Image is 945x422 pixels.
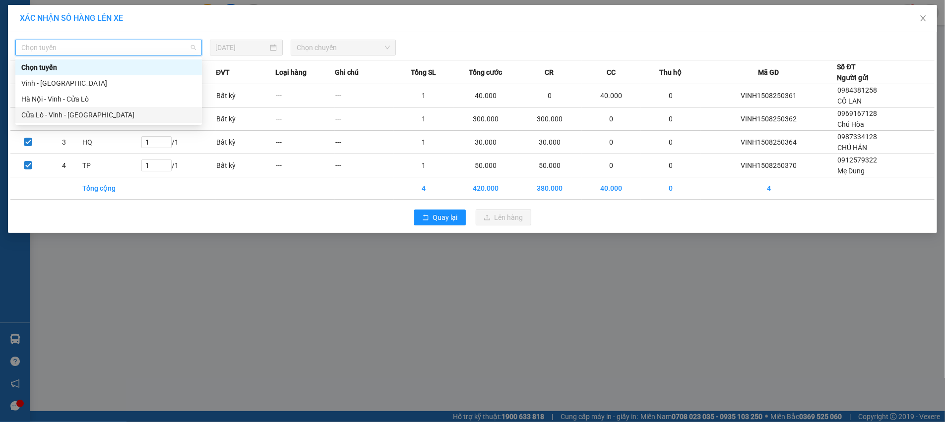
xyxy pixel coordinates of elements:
[909,5,937,33] button: Close
[545,67,554,78] span: CR
[641,154,700,177] td: 0
[838,144,868,152] span: CHÚ HÁN
[394,177,453,200] td: 4
[837,61,869,83] div: Số ĐT Người gửi
[394,154,453,177] td: 1
[335,84,394,107] td: ---
[297,40,390,55] span: Chọn chuyến
[15,107,202,123] div: Cửa Lò - Vinh - Hà Nội
[275,154,335,177] td: ---
[476,210,531,225] button: uploadLên hàng
[641,131,700,154] td: 0
[21,94,196,105] div: Hà Nội - Vinh - Cửa Lò
[46,131,82,154] td: 3
[335,131,394,154] td: ---
[335,67,359,78] span: Ghi chú
[453,84,517,107] td: 40.000
[216,42,268,53] input: 15/08/2025
[422,214,429,222] span: rollback
[21,109,196,120] div: Cửa Lò - Vinh - [GEOGRAPHIC_DATA]
[82,131,141,154] td: HQ
[15,75,202,91] div: Vinh - Hà Tĩnh
[21,40,196,55] span: Chọn tuyến
[216,154,275,177] td: Bất kỳ
[517,107,581,131] td: 300.000
[641,84,700,107] td: 0
[919,14,927,22] span: close
[838,120,865,128] span: Chú Hòa
[838,133,878,141] span: 0987334128
[517,177,581,200] td: 380.000
[82,177,141,200] td: Tổng cộng
[838,156,878,164] span: 0912579322
[216,131,275,154] td: Bất kỳ
[453,131,517,154] td: 30.000
[335,107,394,131] td: ---
[216,107,275,131] td: Bất kỳ
[582,131,641,154] td: 0
[275,107,335,131] td: ---
[582,84,641,107] td: 40.000
[641,177,700,200] td: 0
[335,154,394,177] td: ---
[517,131,581,154] td: 30.000
[216,67,230,78] span: ĐVT
[414,210,466,225] button: rollbackQuay lại
[216,84,275,107] td: Bất kỳ
[275,84,335,107] td: ---
[700,84,837,107] td: VINH1508250361
[582,177,641,200] td: 40.000
[838,86,878,94] span: 0984381258
[433,212,458,223] span: Quay lại
[15,91,202,107] div: Hà Nội - Vinh - Cửa Lò
[394,131,453,154] td: 1
[453,177,517,200] td: 420.000
[607,67,616,78] span: CC
[15,59,202,75] div: Chọn tuyến
[517,154,581,177] td: 50.000
[582,107,641,131] td: 0
[141,154,216,177] td: / 1
[659,67,682,78] span: Thu hộ
[838,97,862,105] span: CÔ LAN
[20,13,123,23] span: XÁC NHẬN SỐ HÀNG LÊN XE
[394,107,453,131] td: 1
[394,84,453,107] td: 1
[517,84,581,107] td: 0
[275,67,307,78] span: Loại hàng
[275,131,335,154] td: ---
[758,67,779,78] span: Mã GD
[411,67,436,78] span: Tổng SL
[838,109,878,117] span: 0969167128
[141,131,216,154] td: / 1
[700,177,837,200] td: 4
[46,154,82,177] td: 4
[21,62,196,73] div: Chọn tuyến
[582,154,641,177] td: 0
[700,107,837,131] td: VINH1508250362
[469,67,502,78] span: Tổng cước
[700,154,837,177] td: VINH1508250370
[641,107,700,131] td: 0
[21,78,196,89] div: Vinh - [GEOGRAPHIC_DATA]
[453,107,517,131] td: 300.000
[700,131,837,154] td: VINH1508250364
[453,154,517,177] td: 50.000
[838,167,865,175] span: Mẹ Dung
[82,154,141,177] td: TP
